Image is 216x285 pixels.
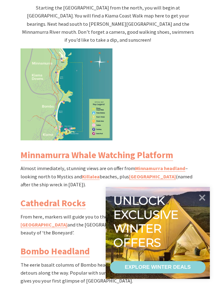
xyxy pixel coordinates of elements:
[21,213,195,237] p: From here, markers will guide you to the gentle sweep of and the [GEOGRAPHIC_DATA] beyond along w...
[21,261,195,285] p: The eerie basalt columns of Bombo headland are all well-marked and worthwhile detours along the w...
[135,165,185,172] a: Minnamurra headland
[21,245,90,257] a: Bombo Headland
[129,173,176,180] a: [GEOGRAPHIC_DATA]
[21,149,173,161] a: Minnamurra Whale Watching Platform
[21,214,180,228] a: [PERSON_NAME][GEOGRAPHIC_DATA]
[125,261,191,273] div: EXPLORE WINTER DEALS
[110,261,206,273] a: EXPLORE WINTER DEALS
[82,173,100,180] a: Killalea
[21,48,112,140] img: Kiama Coast Walk North Section
[21,197,86,209] a: Cathedral Rocks
[21,4,195,44] p: Starting the [GEOGRAPHIC_DATA] from the north, you will begin at [GEOGRAPHIC_DATA]. You will find...
[113,194,181,249] div: Unlock exclusive winter offers
[21,164,195,188] p: Almost immediately, stunning views are on offer from – looking north to Mystics and beaches, plus...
